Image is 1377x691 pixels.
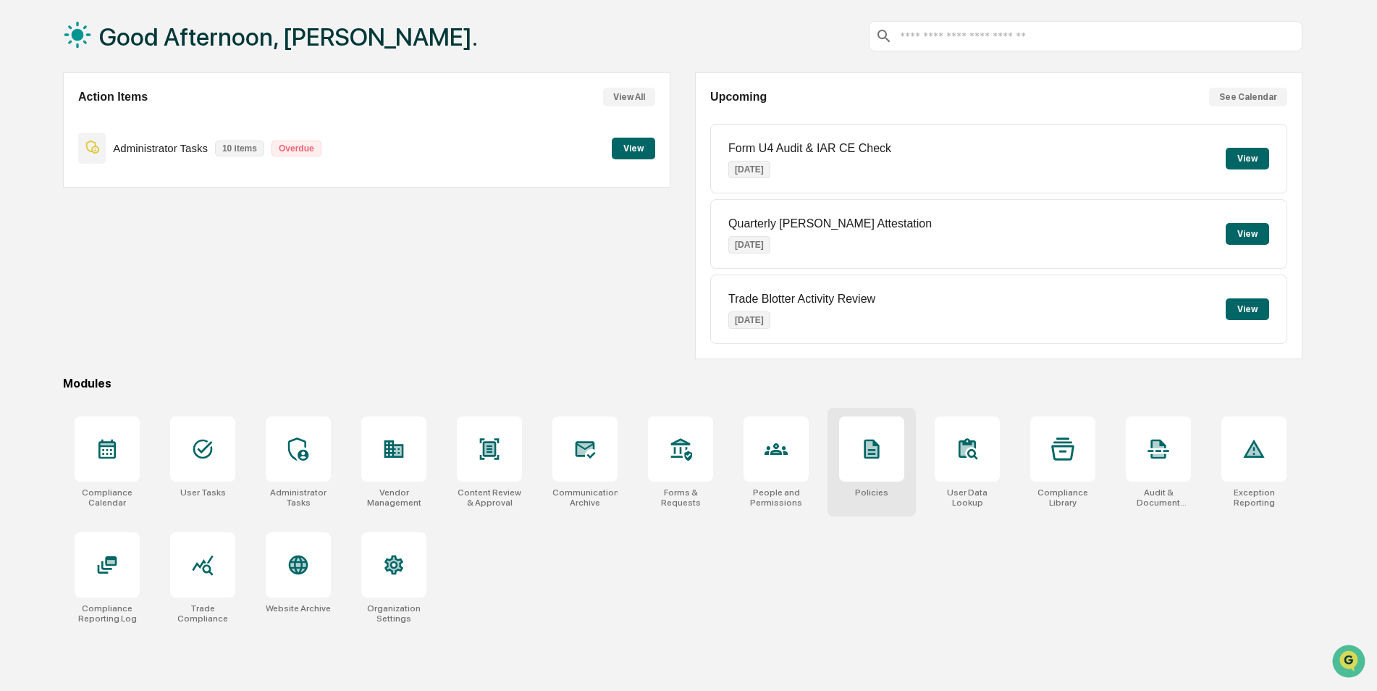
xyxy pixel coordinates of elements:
[728,293,875,306] p: Trade Blotter Activity Review
[266,487,331,508] div: Administrator Tasks
[457,487,522,508] div: Content Review & Approval
[215,141,264,156] p: 10 items
[361,603,426,624] div: Organization Settings
[99,22,478,51] h1: Good Afternoon, [PERSON_NAME].
[728,142,891,155] p: Form U4 Audit & IAR CE Check
[552,487,618,508] div: Communications Archive
[49,125,183,137] div: We're available if you need us!
[728,236,770,254] p: [DATE]
[603,88,655,106] button: View All
[14,30,264,54] p: How can we help?
[113,142,208,154] p: Administrator Tasks
[728,161,770,178] p: [DATE]
[710,91,767,104] h2: Upcoming
[935,487,1000,508] div: User Data Lookup
[1126,487,1191,508] div: Audit & Document Logs
[744,487,809,508] div: People and Permissions
[102,245,175,256] a: Powered byPylon
[49,111,237,125] div: Start new chat
[144,246,175,256] span: Pylon
[170,603,235,624] div: Trade Compliance
[361,487,426,508] div: Vendor Management
[1030,487,1095,508] div: Compliance Library
[29,210,91,225] span: Data Lookup
[266,603,331,613] div: Website Archive
[9,177,99,203] a: 🖐️Preclearance
[9,204,97,230] a: 🔎Data Lookup
[180,487,226,498] div: User Tasks
[612,141,655,154] a: View
[14,212,26,223] div: 🔎
[1209,88,1287,106] button: See Calendar
[75,603,140,624] div: Compliance Reporting Log
[78,91,148,104] h2: Action Items
[648,487,713,508] div: Forms & Requests
[1331,643,1370,682] iframe: Open customer support
[105,184,117,196] div: 🗄️
[99,177,185,203] a: 🗄️Attestations
[855,487,888,498] div: Policies
[728,311,770,329] p: [DATE]
[271,141,321,156] p: Overdue
[14,111,41,137] img: 1746055101610-c473b297-6a78-478c-a979-82029cc54cd1
[14,184,26,196] div: 🖐️
[612,138,655,159] button: View
[63,377,1302,390] div: Modules
[1226,223,1269,245] button: View
[246,115,264,133] button: Start new chat
[29,183,93,197] span: Preclearance
[728,217,932,230] p: Quarterly [PERSON_NAME] Attestation
[119,183,180,197] span: Attestations
[1221,487,1287,508] div: Exception Reporting
[1226,148,1269,169] button: View
[1226,298,1269,320] button: View
[75,487,140,508] div: Compliance Calendar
